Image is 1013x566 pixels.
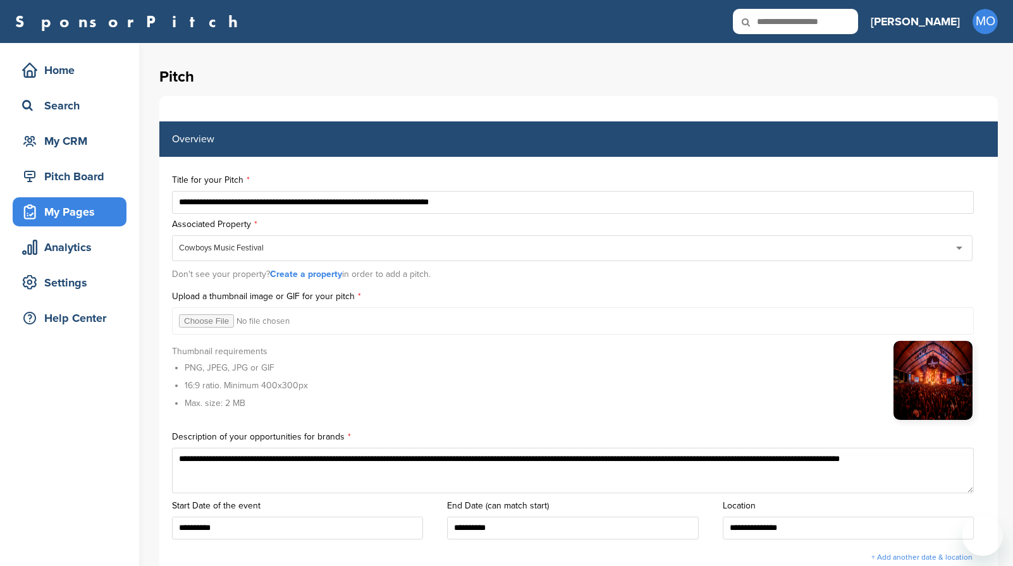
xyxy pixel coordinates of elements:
[13,162,126,191] a: Pitch Board
[172,134,214,144] label: Overview
[871,553,973,562] a: + Add another date & location
[19,200,126,223] div: My Pages
[19,130,126,152] div: My CRM
[172,433,985,441] label: Description of your opportunities for brands
[13,304,126,333] a: Help Center
[172,176,985,185] label: Title for your Pitch
[893,341,973,420] img: 1CHUTEPASS.jpg
[973,9,998,34] span: MO
[19,271,126,294] div: Settings
[185,361,308,374] li: PNG, JPEG, JPG or GIF
[172,347,308,414] div: Thumbnail requirements
[13,91,126,120] a: Search
[871,8,960,35] a: [PERSON_NAME]
[172,220,985,229] label: Associated Property
[13,56,126,85] a: Home
[270,269,342,280] a: Create a property
[13,268,126,297] a: Settings
[447,501,709,510] label: End Date (can match start)
[19,165,126,188] div: Pitch Board
[185,379,308,392] li: 16:9 ratio. Minimum 400x300px
[13,233,126,262] a: Analytics
[19,94,126,117] div: Search
[15,13,246,30] a: SponsorPitch
[723,501,985,510] label: Location
[13,197,126,226] a: My Pages
[19,307,126,329] div: Help Center
[185,397,308,410] li: Max. size: 2 MB
[13,126,126,156] a: My CRM
[19,236,126,259] div: Analytics
[172,501,434,510] label: Start Date of the event
[172,292,985,301] label: Upload a thumbnail image or GIF for your pitch
[19,59,126,82] div: Home
[179,242,264,254] div: Cowboys Music Festival
[871,13,960,30] h3: [PERSON_NAME]
[962,515,1003,556] iframe: Button to launch messaging window
[159,66,998,89] h1: Pitch
[172,263,985,286] div: Don't see your property? in order to add a pitch.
